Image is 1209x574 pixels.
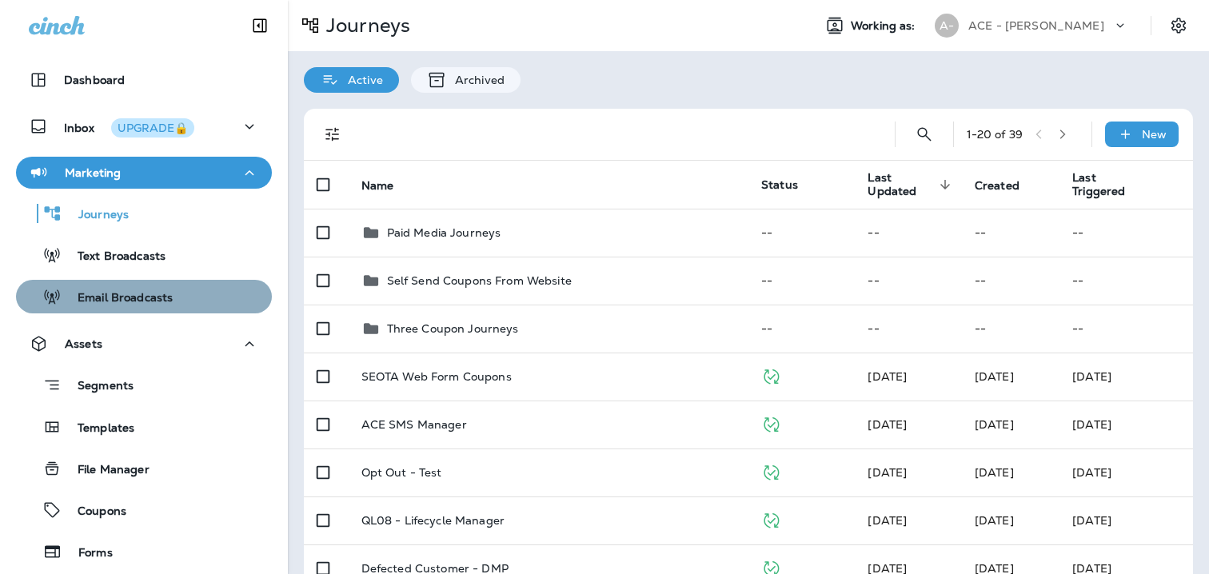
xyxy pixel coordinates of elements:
[16,157,272,189] button: Marketing
[361,466,442,479] p: Opt Out - Test
[16,238,272,272] button: Text Broadcasts
[962,209,1059,257] td: --
[1059,305,1193,353] td: --
[935,14,959,38] div: A-
[64,74,125,86] p: Dashboard
[761,560,781,574] span: Published
[361,179,394,193] span: Name
[16,410,272,444] button: Templates
[1059,209,1193,257] td: --
[748,305,855,353] td: --
[868,417,907,432] span: J-P Scoville
[962,305,1059,353] td: --
[1059,257,1193,305] td: --
[387,226,501,239] p: Paid Media Journeys
[975,513,1014,528] span: J-P Scoville
[975,179,1019,193] span: Created
[320,14,410,38] p: Journeys
[748,209,855,257] td: --
[868,513,907,528] span: Developer Integrations
[16,64,272,96] button: Dashboard
[62,249,166,265] p: Text Broadcasts
[761,416,781,430] span: Published
[62,546,113,561] p: Forms
[975,369,1014,384] span: J-P Scoville
[868,171,934,198] span: Last Updated
[62,291,173,306] p: Email Broadcasts
[361,370,512,383] p: SEOTA Web Form Coupons
[65,166,121,179] p: Marketing
[111,118,194,138] button: UPGRADE🔒
[447,74,505,86] p: Archived
[361,418,467,431] p: ACE SMS Manager
[361,514,505,527] p: QL08 - Lifecycle Manager
[16,328,272,360] button: Assets
[1072,171,1125,198] span: Last Triggered
[855,305,961,353] td: --
[387,322,519,335] p: Three Coupon Journeys
[855,257,961,305] td: --
[237,10,282,42] button: Collapse Sidebar
[1142,128,1167,141] p: New
[16,280,272,313] button: Email Broadcasts
[975,178,1040,193] span: Created
[62,379,134,395] p: Segments
[1059,353,1193,401] td: [DATE]
[855,209,961,257] td: --
[908,118,940,150] button: Search Journeys
[1059,448,1193,496] td: [DATE]
[761,464,781,478] span: Published
[62,463,150,478] p: File Manager
[1072,171,1146,198] span: Last Triggered
[975,465,1014,480] span: Michelle Anderson
[968,19,1104,32] p: ACE - [PERSON_NAME]
[118,122,188,134] div: UPGRADE🔒
[868,465,907,480] span: Michelle Anderson
[868,369,907,384] span: J-P Scoville
[1059,496,1193,544] td: [DATE]
[1059,401,1193,448] td: [DATE]
[361,178,415,193] span: Name
[851,19,919,33] span: Working as:
[16,535,272,568] button: Forms
[1164,11,1193,40] button: Settings
[64,118,194,135] p: Inbox
[962,257,1059,305] td: --
[16,493,272,527] button: Coupons
[62,421,134,436] p: Templates
[62,504,126,520] p: Coupons
[16,110,272,142] button: InboxUPGRADE🔒
[65,337,102,350] p: Assets
[761,177,798,192] span: Status
[16,452,272,485] button: File Manager
[975,417,1014,432] span: J-P Scoville
[16,368,272,402] button: Segments
[761,512,781,526] span: Published
[868,171,955,198] span: Last Updated
[317,118,349,150] button: Filters
[340,74,383,86] p: Active
[761,368,781,382] span: Published
[16,197,272,230] button: Journeys
[748,257,855,305] td: --
[387,274,572,287] p: Self Send Coupons From Website
[967,128,1023,141] div: 1 - 20 of 39
[62,208,129,223] p: Journeys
